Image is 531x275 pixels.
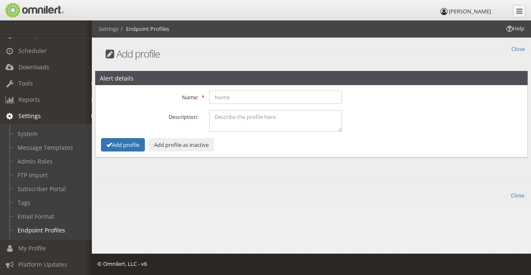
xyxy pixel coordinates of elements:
[18,112,41,120] span: Settings
[19,6,36,13] span: Help
[513,5,526,18] a: Collapse Menu
[104,48,306,59] h1: Add profile
[4,3,64,18] img: Omnilert
[511,190,524,199] a: Close
[96,110,204,121] label: Description:
[209,91,342,104] input: Name
[100,71,134,85] h2: Alert details
[511,43,525,53] a: Close
[18,79,33,87] span: Tools
[505,25,524,33] span: Help
[18,63,49,71] span: Downloads
[101,138,145,152] button: Add profile
[96,91,204,101] label: Name:
[18,47,47,55] span: Scheduler
[149,138,214,152] button: Add profile as inactive
[99,25,119,33] li: Settings
[97,260,147,267] span: © Omnilert, LLC - v6
[119,25,169,33] li: Endpoint Profiles
[18,96,40,103] span: Reports
[18,244,46,252] span: My Profile
[18,260,67,268] span: Platform Updates
[449,8,491,15] span: [PERSON_NAME]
